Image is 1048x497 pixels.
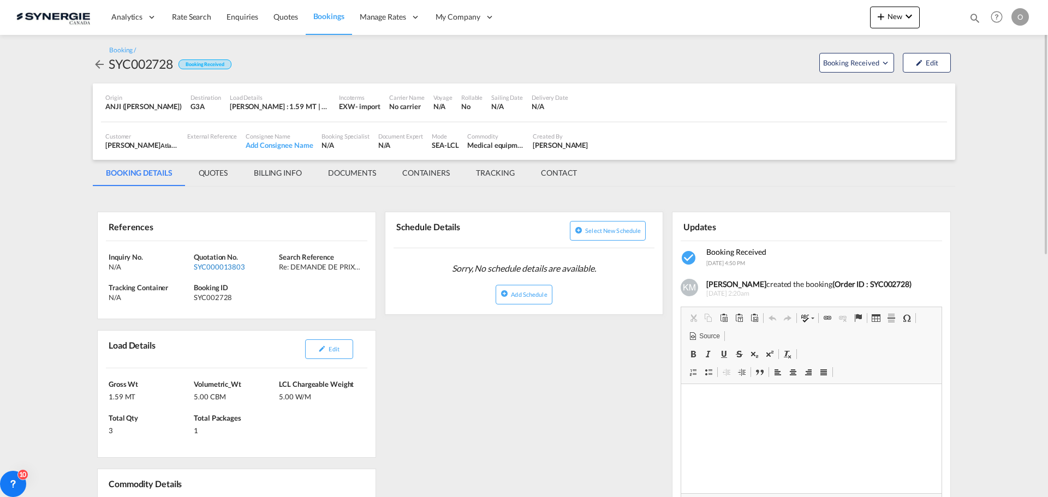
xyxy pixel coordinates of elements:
[533,140,588,150] div: Karen Mercier
[190,101,221,111] div: G3A
[109,389,191,402] div: 1.59 MT
[850,311,866,325] a: Anchor
[194,262,276,272] div: SYC000013803
[706,279,766,289] b: [PERSON_NAME]
[686,347,701,361] a: Bold (Ctrl+B)
[915,59,923,67] md-icon: icon-pencil
[780,347,795,361] a: Remove Format
[532,101,568,111] div: N/A
[321,132,369,140] div: Booking Specialist
[194,292,276,302] div: SYC002728
[321,140,369,150] div: N/A
[448,258,600,279] span: Sorry, No schedule details are available.
[318,345,326,352] md-icon: icon-pencil
[706,279,934,290] div: created the booking
[820,311,835,325] a: Link (Ctrl+K)
[575,226,582,234] md-icon: icon-plus-circle
[305,339,353,359] button: icon-pencilEdit
[780,311,795,325] a: Redo (Ctrl+Y)
[832,279,912,289] b: (Order ID : SYC002728)
[187,132,237,140] div: External Reference
[105,101,182,111] div: ANJI (安吉)
[681,384,942,493] iframe: Editor, editor8
[279,389,361,402] div: 5.00 W/M
[279,262,361,272] div: Re: DEMANDE DE PRIX_OCEAN_NINGBO JENIUS POLYMER_FPO-16775_CHINA (#20665) fr：Yarry
[227,12,258,21] span: Enquiries
[160,141,192,149] span: Atlas Medic
[706,247,766,256] span: Booking Received
[706,260,745,266] span: [DATE] 4:50 PM
[884,311,899,325] a: Insert Horizontal Line
[432,140,458,150] div: SEA-LCL
[701,311,716,325] a: Copy (Ctrl+C)
[585,227,641,234] span: Select new schedule
[109,253,143,261] span: Inquiry No.
[194,423,276,435] div: 1
[279,253,334,261] span: Search Reference
[273,12,297,21] span: Quotes
[186,160,241,186] md-tab-item: QUOTES
[823,57,880,68] span: Booking Received
[533,132,588,140] div: Created By
[987,8,1011,27] div: Help
[874,12,915,21] span: New
[899,311,914,325] a: Insert Special Character
[105,132,178,140] div: Customer
[747,347,762,361] a: Subscript
[719,365,734,379] a: Decrease Indent
[109,46,136,55] div: Booking /
[194,380,241,388] span: Volumetric_Wt
[698,332,719,341] span: Source
[511,291,547,298] span: Add Schedule
[461,93,483,101] div: Rollable
[246,140,313,150] div: Add Consignee Name
[819,53,894,73] button: Open demo menu
[903,53,951,73] button: icon-pencilEdit
[765,311,780,325] a: Undo (Ctrl+Z)
[433,93,452,101] div: Voyage
[313,11,344,21] span: Bookings
[681,279,698,296] img: +vE4N2AAAABklEQVQDAEKaBaY1OTRmAAAAAElFTkSuQmCC
[190,93,221,101] div: Destination
[716,311,731,325] a: Paste (Ctrl+V)
[770,365,785,379] a: Align Left
[194,253,238,261] span: Quotation No.
[491,93,523,101] div: Sailing Date
[172,12,211,21] span: Rate Search
[93,55,109,73] div: icon-arrow-left
[1011,8,1029,26] div: O
[329,345,339,352] span: Edit
[467,132,524,140] div: Commodity
[681,217,809,236] div: Updates
[969,12,981,28] div: icon-magnify
[315,160,389,186] md-tab-item: DOCUMENTS
[496,285,552,304] button: icon-plus-circleAdd Schedule
[339,93,380,101] div: Incoterms
[686,365,701,379] a: Insert/Remove Numbered List
[230,93,330,101] div: Load Details
[701,365,716,379] a: Insert/Remove Bulleted List
[681,249,698,267] md-icon: icon-checkbox-marked-circle
[436,11,480,22] span: My Company
[16,5,90,29] img: 1f56c880d42311ef80fc7dca854c8e59.png
[109,262,191,272] div: N/A
[835,311,850,325] a: Unlink
[394,217,522,243] div: Schedule Details
[339,101,355,111] div: EXW
[731,311,747,325] a: Paste as plain text (Ctrl+Shift+V)
[178,59,231,70] div: Booking Received
[109,55,173,73] div: SYC002728
[109,292,191,302] div: N/A
[360,11,406,22] span: Manage Rates
[868,311,884,325] a: Table
[716,347,731,361] a: Underline (Ctrl+U)
[389,160,463,186] md-tab-item: CONTAINERS
[731,347,747,361] a: Strike Through
[194,283,228,292] span: Booking ID
[109,283,168,292] span: Tracking Container
[355,101,380,111] div: - import
[491,101,523,111] div: N/A
[686,311,701,325] a: Cut (Ctrl+X)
